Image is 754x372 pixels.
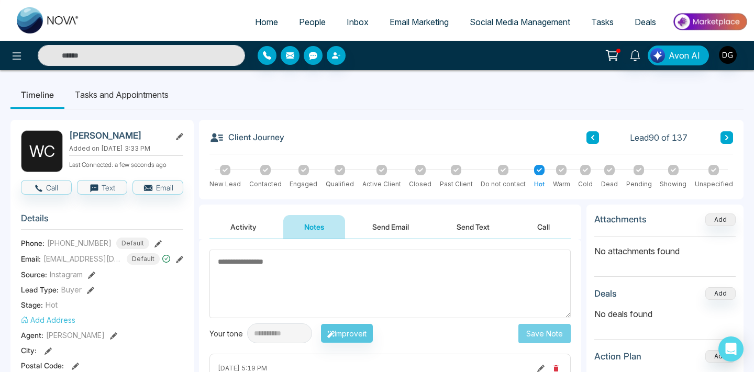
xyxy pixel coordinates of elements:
[21,299,43,310] span: Stage:
[534,179,545,189] div: Hot
[578,179,593,189] div: Cold
[21,330,43,341] span: Agent:
[21,238,45,249] span: Phone:
[470,17,570,27] span: Social Media Management
[21,213,183,229] h3: Details
[553,179,570,189] div: Warm
[436,215,511,239] button: Send Text
[719,46,737,64] img: User Avatar
[209,215,278,239] button: Activity
[132,180,183,195] button: Email
[336,12,379,32] a: Inbox
[624,12,667,32] a: Deals
[283,215,345,239] button: Notes
[705,213,736,226] button: Add
[379,12,459,32] a: Email Marketing
[695,179,733,189] div: Unspecified
[64,81,179,109] li: Tasks and Appointments
[249,179,282,189] div: Contacted
[69,158,183,170] p: Last Connected: a few seconds ago
[17,7,80,33] img: Nova CRM Logo
[21,130,63,172] div: W C
[21,345,37,356] span: City :
[594,308,736,320] p: No deals found
[660,179,686,189] div: Showing
[626,179,652,189] div: Pending
[127,253,160,265] span: Default
[69,144,183,153] p: Added on [DATE] 3:33 PM
[718,336,744,362] div: Open Intercom Messenger
[635,17,656,27] span: Deals
[21,284,59,295] span: Lead Type:
[289,12,336,32] a: People
[669,49,700,62] span: Avon AI
[351,215,430,239] button: Send Email
[21,253,41,264] span: Email:
[43,253,122,264] span: [EMAIL_ADDRESS][DOMAIN_NAME]
[594,237,736,257] p: No attachments found
[362,179,401,189] div: Active Client
[299,17,326,27] span: People
[61,284,82,295] span: Buyer
[390,17,449,27] span: Email Marketing
[47,238,112,249] span: [PHONE_NUMBER]
[21,360,64,371] span: Postal Code :
[601,179,618,189] div: Dead
[21,180,72,195] button: Call
[10,81,64,109] li: Timeline
[481,179,526,189] div: Do not contact
[594,214,647,224] h3: Attachments
[594,288,617,299] h3: Deals
[516,215,571,239] button: Call
[347,17,369,27] span: Inbox
[209,179,241,189] div: New Lead
[440,179,473,189] div: Past Client
[69,130,167,141] h2: [PERSON_NAME]
[581,12,624,32] a: Tasks
[648,46,709,65] button: Avon AI
[209,130,284,145] h3: Client Journey
[50,269,83,280] span: Instagram
[245,12,289,32] a: Home
[591,17,614,27] span: Tasks
[630,131,688,144] span: Lead 90 of 137
[326,179,354,189] div: Qualified
[459,12,581,32] a: Social Media Management
[46,330,105,341] span: [PERSON_NAME]
[705,350,736,363] button: Add
[21,269,47,280] span: Source:
[518,324,571,343] button: Save Note
[672,10,748,33] img: Market-place.gif
[255,17,278,27] span: Home
[77,180,128,195] button: Text
[705,215,736,223] span: Add
[21,314,75,325] button: Add Address
[290,179,317,189] div: Engaged
[46,299,58,310] span: Hot
[650,48,665,63] img: Lead Flow
[409,179,431,189] div: Closed
[209,328,247,339] div: Your tone
[705,287,736,300] button: Add
[116,238,149,249] span: Default
[594,351,641,362] h3: Action Plan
